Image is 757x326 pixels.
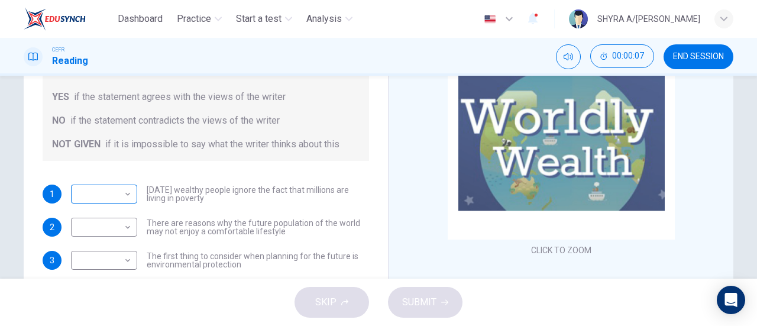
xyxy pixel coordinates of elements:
[717,286,745,314] div: Open Intercom Messenger
[105,137,339,151] span: if it is impossible to say what the writer thinks about this
[52,114,66,128] span: NO
[24,7,86,31] img: EduSynch logo
[612,51,644,61] span: 00:00:07
[483,15,497,24] img: en
[664,44,733,69] button: END SESSION
[569,9,588,28] img: Profile picture
[52,137,101,151] span: NOT GIVEN
[306,12,342,26] span: Analysis
[597,12,700,26] div: SHYRA A/[PERSON_NAME]
[70,114,280,128] span: if the statement contradicts the views of the writer
[147,252,369,269] span: The first thing to consider when planning for the future is environmental protection
[236,12,282,26] span: Start a test
[113,8,167,30] button: Dashboard
[177,12,211,26] span: Practice
[50,256,54,264] span: 3
[231,8,297,30] button: Start a test
[556,44,581,69] div: Mute
[50,190,54,198] span: 1
[590,44,654,68] button: 00:00:07
[147,186,369,202] span: [DATE] wealthy people ignore the fact that millions are living in poverty
[74,90,286,104] span: if the statement agrees with the views of the writer
[24,7,113,31] a: EduSynch logo
[172,8,227,30] button: Practice
[50,223,54,231] span: 2
[52,54,88,68] h1: Reading
[52,46,64,54] span: CEFR
[118,12,163,26] span: Dashboard
[302,8,357,30] button: Analysis
[590,44,654,69] div: Hide
[52,90,69,104] span: YES
[147,219,369,235] span: There are reasons why the future population of the world may not enjoy a comfortable lifestyle
[673,52,724,62] span: END SESSION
